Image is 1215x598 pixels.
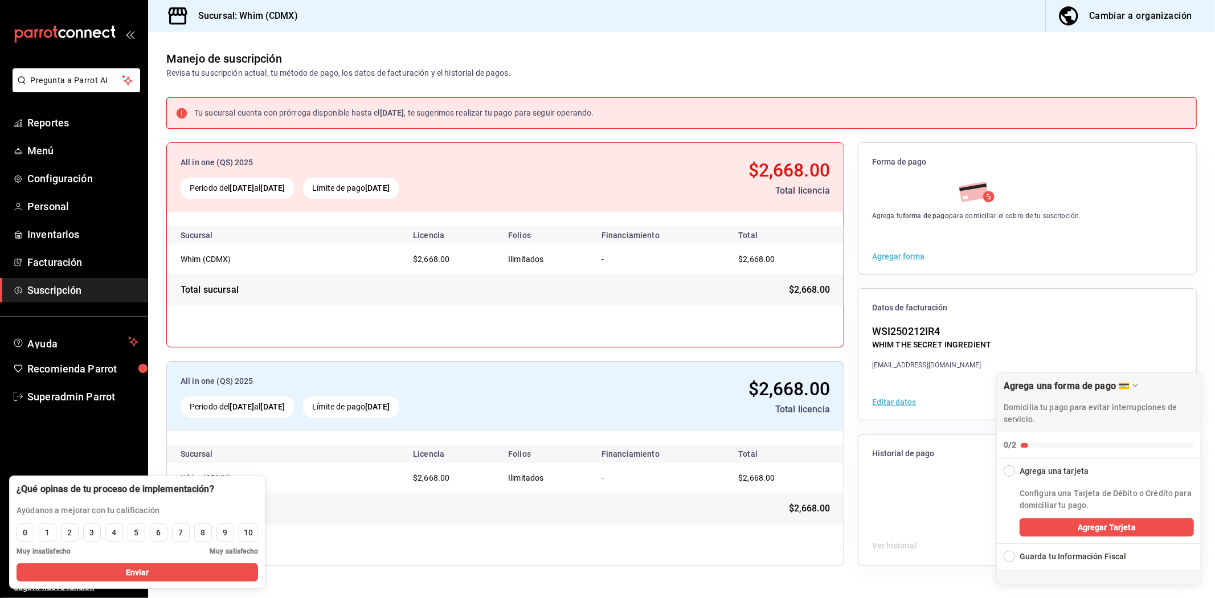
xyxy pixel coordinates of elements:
div: 7 [178,527,183,539]
span: Configuración [27,171,138,186]
td: Ilimitados [499,463,592,493]
strong: [DATE] [230,402,254,411]
th: Total [725,445,844,463]
div: Total licencia [578,403,830,416]
div: 1 [45,527,50,539]
a: Pregunta a Parrot AI [8,83,140,95]
button: Ver historial [872,540,917,552]
strong: [DATE] [261,183,285,192]
div: Whim (CDMX) [181,253,294,265]
span: Enviar [126,567,149,579]
strong: [DATE] [230,183,254,192]
div: WHIM THE SECRET INGREDIENT [872,339,991,351]
div: 2 [67,527,72,539]
span: Forma de pago [872,157,1183,167]
div: ¿Qué opinas de tu proceso de implementación? [17,483,214,495]
span: $2,668.00 [413,473,449,482]
span: Historial de pago [872,448,1183,459]
button: Agregar Tarjeta [1020,518,1194,536]
span: $2,668.00 [748,378,830,400]
button: open_drawer_menu [125,30,134,39]
div: Periodo del al [181,178,294,199]
p: Domicilia tu pago para evitar interrupciones de servicio. [1004,402,1194,425]
button: 8 [194,523,212,542]
button: 3 [83,523,101,542]
span: Ayuda [27,335,124,349]
th: Total [725,226,844,244]
th: Financiamiento [592,445,725,463]
div: 0 [23,527,27,539]
div: Límite de pago [303,396,399,417]
span: Superadmin Parrot [27,389,138,404]
p: Ayúdanos a mejorar con tu calificación [17,505,214,517]
div: 4 [112,527,116,539]
span: $2,668.00 [748,159,830,181]
th: Folios [499,226,592,244]
h3: Sucursal: Whim (CDMX) [189,9,298,23]
span: $2,668.00 [738,255,775,264]
div: 0/2 [1004,439,1016,451]
div: Agrega una tarjeta [1020,465,1089,477]
button: 0 [17,523,34,542]
div: [EMAIL_ADDRESS][DOMAIN_NAME] [872,360,991,370]
div: All in one (QS) 2025 [181,375,569,387]
strong: [DATE] [365,183,390,192]
span: $2,668.00 [738,473,775,482]
div: Drag to move checklist [997,373,1201,432]
span: Facturación [27,255,138,270]
button: 6 [150,523,167,542]
div: WSI250212IR4 [872,323,991,339]
span: Inventarios [27,227,138,242]
div: Total licencia [578,184,830,198]
div: 5 [134,527,138,539]
span: Agregar Tarjeta [1078,522,1136,534]
span: $2,668.00 [789,283,830,297]
span: Reportes [27,115,138,130]
span: $2,668.00 [789,502,830,515]
div: Whim (CDMX) [181,472,294,484]
div: Límite de pago [303,178,399,199]
span: Suscripción [27,282,138,298]
div: Agrega una forma de pago 💳 [1004,380,1130,391]
td: - [592,463,725,493]
span: Muy insatisfecho [17,546,71,556]
p: Configura una Tarjeta de Débito o Crédito para domiciliar tu pago. [1020,488,1194,511]
div: Agrega una forma de pago 💳 [996,372,1201,584]
span: Recomienda Parrot [27,361,138,376]
div: 6 [156,527,161,539]
th: Folios [499,445,592,463]
button: Enviar [17,563,258,581]
strong: forma de pago [903,212,949,220]
button: Expand Checklist [997,544,1201,570]
td: Ilimitados [499,244,592,274]
div: Sucursal [181,231,243,240]
div: Manejo de suscripción [166,50,282,67]
button: Agregar forma [872,252,924,260]
button: Collapse Checklist [997,373,1201,458]
button: 2 [61,523,79,542]
button: 1 [39,523,56,542]
th: Licencia [404,226,499,244]
span: Menú [27,143,138,158]
button: 10 [239,523,258,542]
th: Licencia [404,445,499,463]
button: Collapse Checklist [997,458,1201,477]
strong: [DATE] [380,108,404,117]
th: Financiamiento [592,226,725,244]
div: Sucursal [181,449,243,458]
button: Editar datos [872,398,916,406]
div: 9 [223,527,227,539]
span: $2,668.00 [413,255,449,264]
button: 7 [172,523,190,542]
button: 9 [216,523,234,542]
div: 3 [89,527,94,539]
strong: [DATE] [365,402,390,411]
button: 4 [105,523,123,542]
div: All in one (QS) 2025 [181,157,569,169]
div: 8 [201,527,205,539]
div: Agrega tu para domiciliar el cobro de tu suscripción. [872,211,1081,221]
div: Revisa tu suscripción actual, tu método de pago, los datos de facturación y el historial de pagos. [166,67,511,79]
div: Tu sucursal cuenta con prórroga disponible hasta el , te sugerimos realizar tu pago para seguir o... [194,107,594,119]
div: Cambiar a organización [1089,8,1192,24]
